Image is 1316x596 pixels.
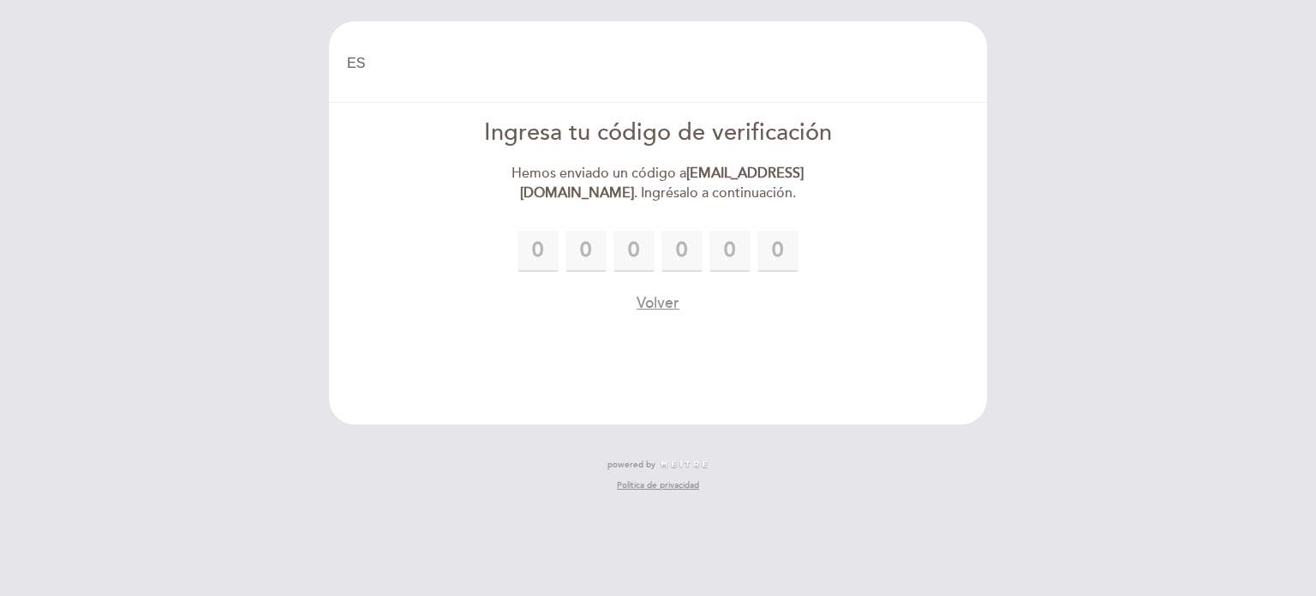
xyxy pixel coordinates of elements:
[565,231,607,272] input: 0
[462,117,855,150] div: Ingresa tu código de verificación
[757,231,799,272] input: 0
[637,292,679,314] button: Volver
[661,231,703,272] input: 0
[613,231,655,272] input: 0
[660,461,709,469] img: MEITRE
[517,231,559,272] input: 0
[617,479,699,491] a: Política de privacidad
[607,459,709,471] a: powered by
[520,165,805,202] strong: [EMAIL_ADDRESS][DOMAIN_NAME]
[462,164,855,203] div: Hemos enviado un código a . Ingrésalo a continuación.
[607,459,655,471] span: powered by
[709,231,751,272] input: 0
